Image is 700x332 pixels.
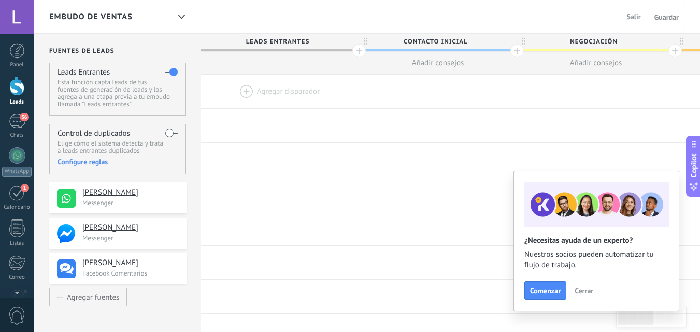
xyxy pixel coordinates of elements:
[67,293,119,301] div: Agregar fuentes
[82,187,179,198] h4: ‎[PERSON_NAME]
[82,198,181,207] p: Messenger
[49,12,133,22] span: Embudo de ventas
[2,99,32,106] div: Leads
[517,52,675,74] button: Añadir consejos
[2,167,32,177] div: WhatsApp
[58,79,177,108] p: Esta función capta leads de tus fuentes de generación de leads y los agrega a una etapa previa a ...
[359,52,517,74] button: Añadir consejos
[654,13,679,21] span: Guardar
[2,240,32,247] div: Listas
[20,113,28,121] span: 36
[173,7,190,27] div: Embudo de ventas
[201,34,359,49] div: Leads Entrantes
[58,67,110,77] h4: Leads Entrantes
[21,184,29,192] span: 1
[82,223,179,233] h4: [PERSON_NAME]
[530,287,561,294] span: Comenzar
[359,34,517,49] div: Contacto inicial
[623,9,645,24] button: Salir
[517,34,675,49] div: Negociación
[58,157,177,166] div: Configure reglas
[82,258,179,268] h4: [PERSON_NAME]
[2,204,32,211] div: Calendario
[49,288,127,306] button: Agregar fuentes
[82,269,181,278] p: Facebook Comentarios
[58,128,130,138] h4: Control de duplicados
[524,236,668,246] h2: ¿Necesitas ayuda de un experto?
[649,7,684,26] button: Guardar
[524,250,668,270] span: Nuestros socios pueden automatizar tu flujo de trabajo.
[412,58,464,68] span: Añadir consejos
[2,62,32,68] div: Panel
[689,153,699,177] span: Copilot
[627,12,641,21] span: Salir
[359,34,511,50] span: Contacto inicial
[517,34,669,50] span: Negociación
[201,34,353,50] span: Leads Entrantes
[49,47,187,55] h2: Fuentes de leads
[2,132,32,139] div: Chats
[82,234,181,242] p: Messenger
[58,140,177,154] p: Elige cómo el sistema detecta y trata a leads entrantes duplicados
[570,58,622,68] span: Añadir consejos
[575,287,593,294] span: Cerrar
[570,283,598,298] button: Cerrar
[524,281,566,300] button: Comenzar
[2,274,32,281] div: Correo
